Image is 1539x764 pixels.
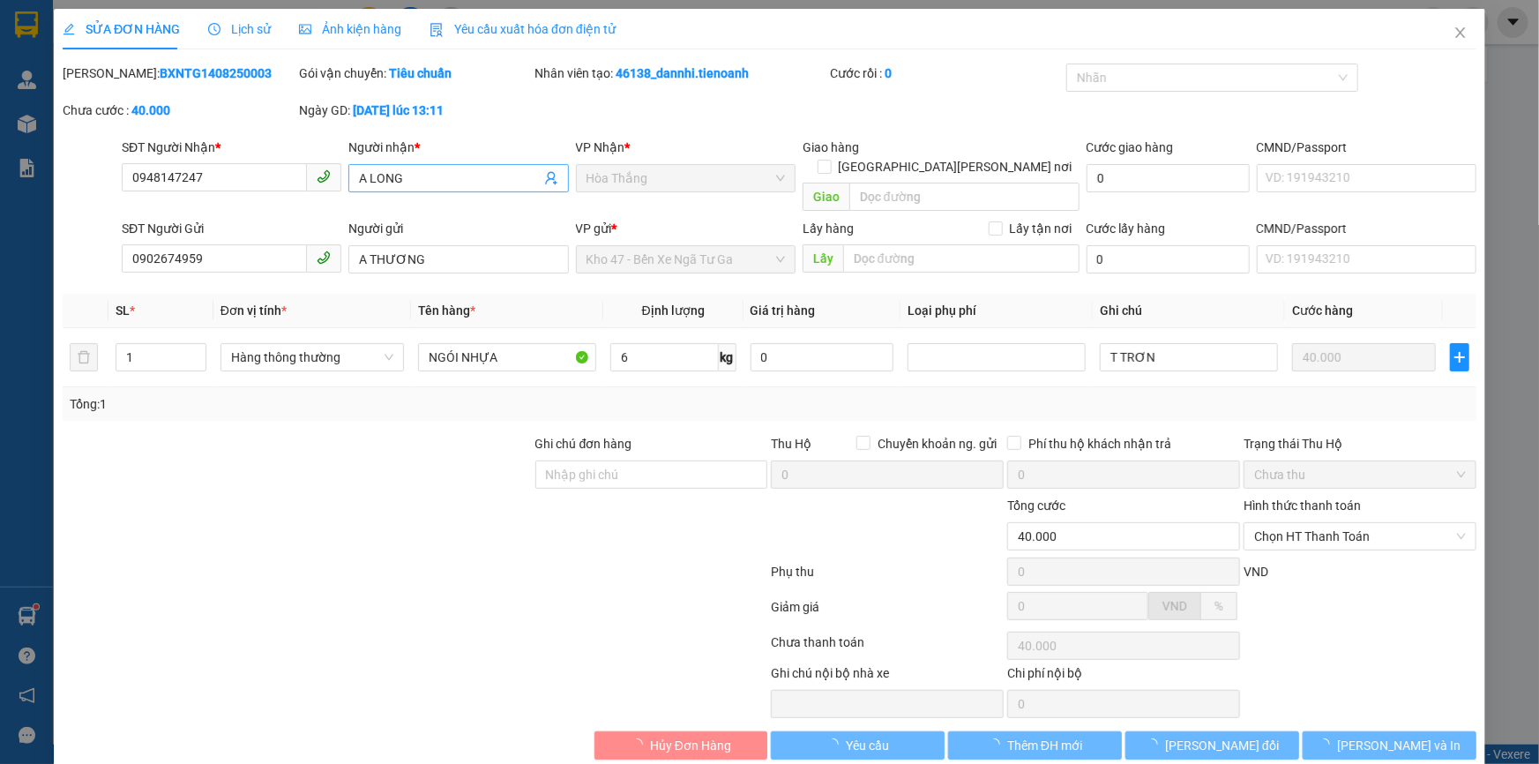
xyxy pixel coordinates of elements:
[208,22,271,36] span: Lịch sử
[220,303,287,318] span: Đơn vị tính
[586,165,785,191] span: Hòa Thắng
[1254,523,1466,550] span: Chọn HT Thanh Toán
[1257,219,1476,238] div: CMND/Passport
[751,303,816,318] span: Giá trị hàng
[95,51,233,82] span: A [PERSON_NAME] - 0902674959
[208,23,220,35] span: clock-circle
[1453,26,1468,40] span: close
[231,344,393,371] span: Hàng thông thường
[1007,498,1065,513] span: Tổng cước
[299,23,311,35] span: picture
[430,23,444,37] img: icon
[1100,343,1278,371] input: Ghi Chú
[1244,565,1268,579] span: VND
[1087,245,1250,273] input: Cước lấy hàng
[616,66,750,80] b: 46138_dannhi.tienoanh
[299,64,532,83] div: Gói vận chuyển:
[1244,498,1361,513] label: Hình thức thanh toán
[1451,350,1468,364] span: plus
[1293,343,1437,371] input: 0
[122,138,341,157] div: SĐT Người Nhận
[317,169,331,184] span: phone
[1165,736,1279,755] span: [PERSON_NAME] đổi
[1007,663,1240,690] div: Chi phí nội bộ
[870,434,1004,453] span: Chuyển khoản ng. gửi
[70,343,98,371] button: delete
[1021,434,1178,453] span: Phí thu hộ khách nhận trả
[771,437,811,451] span: Thu Hộ
[544,171,558,185] span: user-add
[535,64,827,83] div: Nhân viên tạo:
[1319,738,1338,751] span: loading
[586,246,785,273] span: Kho 47 - Bến Xe Ngã Tư Ga
[111,117,214,132] span: 13:11:13 [DATE]
[1125,731,1299,760] button: [PERSON_NAME] đổi
[770,597,1006,628] div: Giảm giá
[771,663,1004,690] div: Ghi chú nội bộ nhà xe
[770,562,1006,593] div: Phụ thu
[317,251,331,265] span: phone
[576,219,796,238] div: VP gửi
[846,736,889,755] span: Yêu cầu
[116,303,130,318] span: SL
[772,731,945,760] button: Yêu cầu
[348,219,568,238] div: Người gửi
[803,183,849,211] span: Giao
[1007,736,1082,755] span: Thêm ĐH mới
[418,343,596,371] input: VD: Bàn, Ghế
[803,140,859,154] span: Giao hàng
[95,10,249,48] span: Kho 47 - Bến Xe Ngã Tư Ga
[1293,303,1354,318] span: Cước hàng
[830,64,1063,83] div: Cước rồi :
[1338,736,1461,755] span: [PERSON_NAME] và In
[63,23,75,35] span: edit
[1214,599,1223,613] span: %
[1162,599,1187,613] span: VND
[122,219,341,238] div: SĐT Người Gửi
[353,103,444,117] b: [DATE] lúc 13:11
[770,633,1006,663] div: Chưa thanh toán
[95,10,249,48] span: Gửi:
[1003,219,1080,238] span: Lấy tận nơi
[719,343,736,371] span: kg
[885,66,892,80] b: 0
[1303,731,1476,760] button: [PERSON_NAME] và In
[1257,138,1476,157] div: CMND/Passport
[803,221,854,236] span: Lấy hàng
[849,183,1080,211] input: Dọc đường
[160,66,272,80] b: BXNTG1408250003
[1254,461,1466,488] span: Chưa thu
[131,103,170,117] b: 40.000
[1087,140,1174,154] label: Cước giao hàng
[803,244,843,273] span: Lấy
[843,244,1080,273] input: Dọc đường
[299,101,532,120] div: Ngày GD:
[1436,9,1485,58] button: Close
[63,64,295,83] div: [PERSON_NAME]:
[535,437,632,451] label: Ghi chú đơn hàng
[832,157,1080,176] span: [GEOGRAPHIC_DATA][PERSON_NAME] nơi
[418,303,475,318] span: Tên hàng
[70,394,594,414] div: Tổng: 1
[826,738,846,751] span: loading
[576,140,625,154] span: VP Nhận
[63,22,180,36] span: SỬA ĐƠN HÀNG
[948,731,1122,760] button: Thêm ĐH mới
[63,101,295,120] div: Chưa cước :
[95,101,256,132] span: 46138_dannhi.tienoanh - In:
[988,738,1007,751] span: loading
[389,66,452,80] b: Tiêu chuẩn
[430,22,616,36] span: Yêu cầu xuất hóa đơn điện tử
[1450,343,1469,371] button: plus
[535,461,768,489] input: Ghi chú đơn hàng
[348,138,568,157] div: Người nhận
[95,86,256,132] span: BXNTG1408250003 -
[1087,221,1166,236] label: Cước lấy hàng
[594,731,768,760] button: Hủy Đơn Hàng
[299,22,401,36] span: Ảnh kiện hàng
[1087,164,1250,192] input: Cước giao hàng
[1146,738,1165,751] span: loading
[642,303,705,318] span: Định lượng
[1244,434,1476,453] div: Trạng thái Thu Hộ
[900,294,1093,328] th: Loại phụ phí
